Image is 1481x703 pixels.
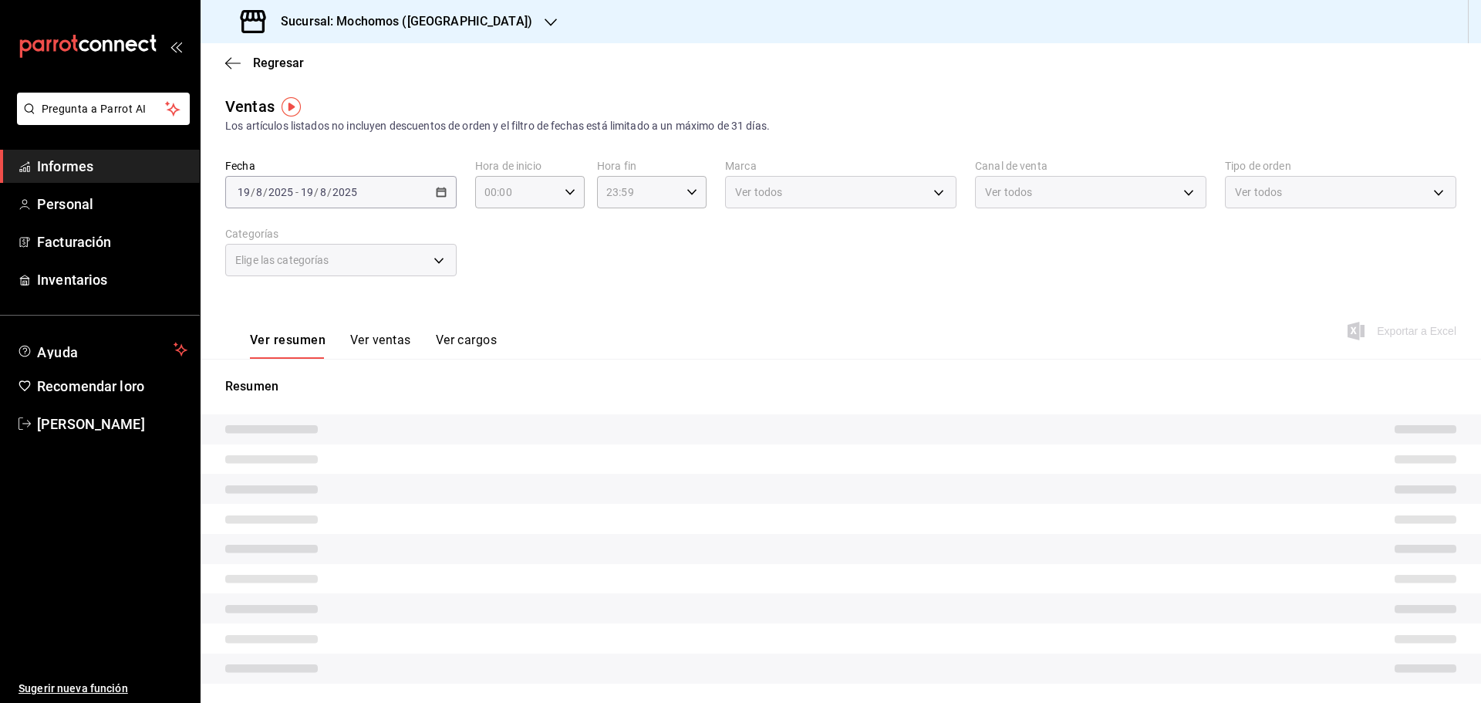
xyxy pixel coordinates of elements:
input: -- [255,186,263,198]
font: Regresar [253,56,304,70]
button: Pregunta a Parrot AI [17,93,190,125]
font: Inventarios [37,272,107,288]
font: Recomendar loro [37,378,144,394]
font: Resumen [225,379,278,394]
font: Sugerir nueva función [19,682,128,695]
font: Facturación [37,234,111,250]
font: Ver todos [1235,186,1282,198]
button: Regresar [225,56,304,70]
font: - [295,186,299,198]
font: Pregunta a Parrot AI [42,103,147,115]
div: pestañas de navegación [250,332,497,359]
input: ---- [268,186,294,198]
font: Los artículos listados no incluyen descuentos de orden y el filtro de fechas está limitado a un m... [225,120,770,132]
font: Elige las categorías [235,254,329,266]
font: Ver resumen [250,333,326,347]
font: / [263,186,268,198]
input: -- [300,186,314,198]
font: Ventas [225,97,275,116]
font: Marca [725,160,757,172]
input: -- [237,186,251,198]
font: / [314,186,319,198]
font: Canal de venta [975,160,1047,172]
font: Hora de inicio [475,160,541,172]
font: Ayuda [37,344,79,360]
font: Sucursal: Mochomos ([GEOGRAPHIC_DATA]) [281,14,532,29]
input: -- [319,186,327,198]
font: [PERSON_NAME] [37,416,145,432]
a: Pregunta a Parrot AI [11,112,190,128]
font: / [251,186,255,198]
font: Ver todos [735,186,782,198]
font: / [327,186,332,198]
font: Categorías [225,228,278,240]
font: Hora fin [597,160,636,172]
font: Personal [37,196,93,212]
font: Ver ventas [350,333,411,347]
img: Marcador de información sobre herramientas [282,97,301,117]
font: Ver todos [985,186,1032,198]
button: abrir_cajón_menú [170,40,182,52]
font: Ver cargos [436,333,498,347]
font: Tipo de orden [1225,160,1291,172]
input: ---- [332,186,358,198]
font: Informes [37,158,93,174]
font: Fecha [225,160,255,172]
